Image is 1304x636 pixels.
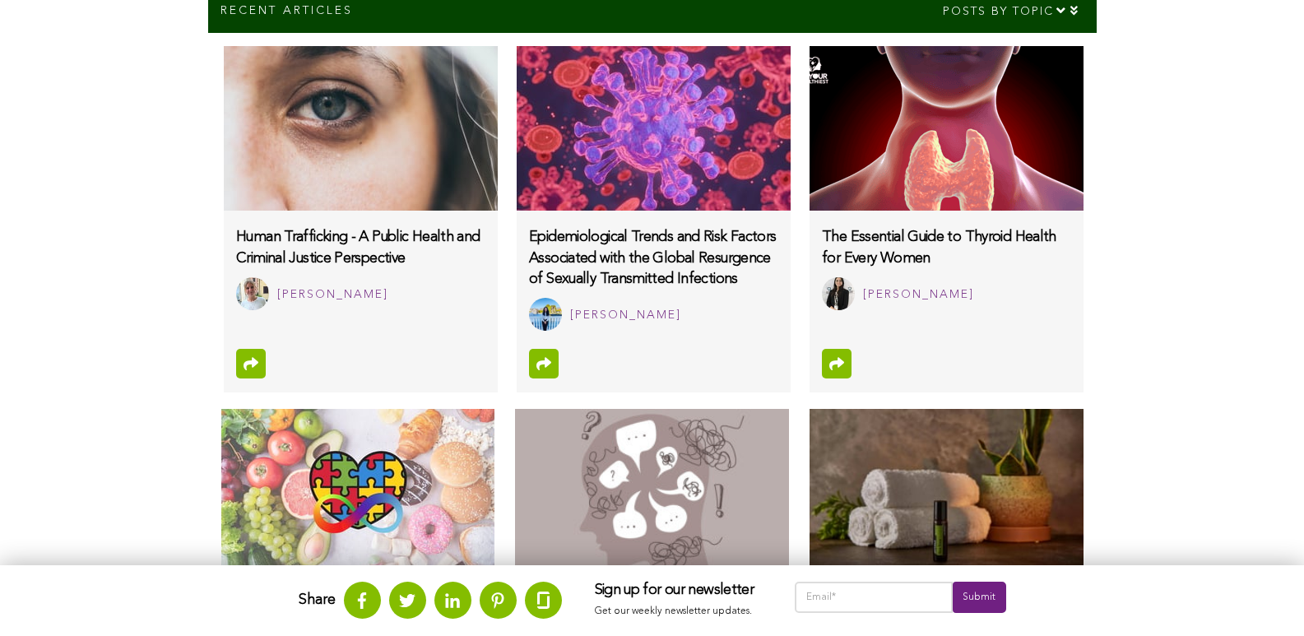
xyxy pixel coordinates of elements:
[220,2,353,18] p: Recent Articles
[810,211,1083,322] a: The Essential Guide to Thyroid Health for Every Women Krupa Patel [PERSON_NAME]
[224,211,497,322] a: Human Trafficking - A Public Health and Criminal Justice Perspective Katy Dunham [PERSON_NAME]
[517,46,790,211] img: epidemiological-trends-and-risk-factors-associated-with-the-global-resurgence-of-sexually-transmi...
[953,582,1005,613] input: Submit
[810,409,1083,573] img: the-benefits-and-uses-of-tea-tree-oil
[515,409,788,573] img: boosting-brain-power-with-the-right-foods
[517,211,790,343] a: Epidemiological Trends and Risk Factors Associated with the Global Resurgence of Sexually Transmi...
[1222,557,1304,636] iframe: Chat Widget
[795,582,954,613] input: Email*
[822,227,1070,268] h3: The Essential Guide to Thyroid Health for Every Women
[224,46,497,211] img: human-trafficking-a-public-health-and-criminal-justice-perspective
[863,285,974,305] div: [PERSON_NAME]
[570,305,681,326] div: [PERSON_NAME]
[236,227,485,268] h3: Human Trafficking - A Public Health and Criminal Justice Perspective
[595,582,762,600] h3: Sign up for our newsletter
[221,409,494,573] img: autism-and-processed-food-exploring-the-possible-link
[236,277,269,310] img: Katy Dunham
[299,592,336,607] strong: Share
[277,285,388,305] div: [PERSON_NAME]
[595,603,762,621] p: Get our weekly newsletter updates.
[822,277,855,310] img: Krupa Patel
[529,227,777,290] h3: Epidemiological Trends and Risk Factors Associated with the Global Resurgence of Sexually Transmi...
[537,592,550,609] img: glassdoor.svg
[529,298,562,331] img: Jeeval Aneesha Kotla
[810,46,1083,211] img: the-essential-guide-to-thyroid-health-for-every-women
